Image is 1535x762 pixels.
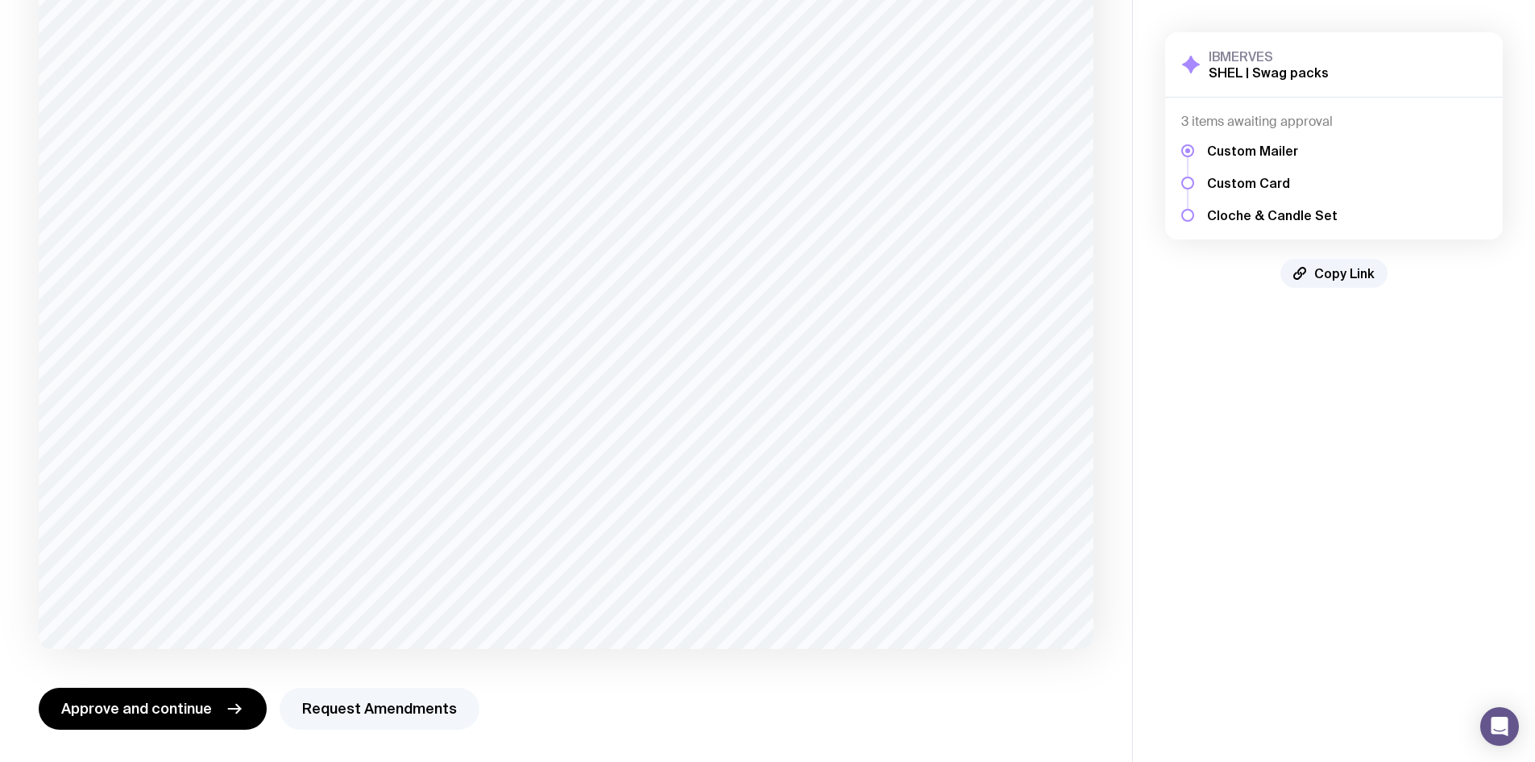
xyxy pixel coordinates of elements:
[1207,175,1338,191] h5: Custom Card
[1314,265,1375,281] span: Copy Link
[1480,707,1519,746] div: Open Intercom Messenger
[1207,143,1338,159] h5: Custom Mailer
[39,688,267,730] button: Approve and continue
[280,688,479,730] button: Request Amendments
[1207,207,1338,223] h5: Cloche & Candle Set
[61,699,212,718] span: Approve and continue
[1181,114,1487,130] h4: 3 items awaiting approval
[1280,259,1388,288] button: Copy Link
[1209,48,1329,65] h3: IBMERVES
[1209,65,1329,81] h2: SHEL | Swag packs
